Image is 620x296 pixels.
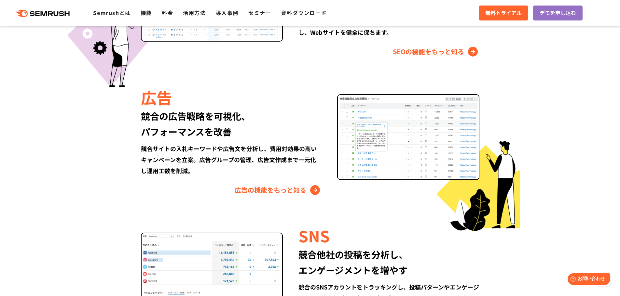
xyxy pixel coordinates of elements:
div: SNS [298,225,479,247]
a: 活用方法 [183,9,206,17]
a: 資料ダウンロード [281,9,327,17]
a: 無料トライアル [479,6,528,20]
div: 広告 [141,86,322,108]
a: SEOの機能をもっと知る [393,46,479,57]
a: 機能 [141,9,152,17]
a: 導入事例 [216,9,239,17]
div: 競合の広告戦略を可視化、 パフォーマンスを改善 [141,108,322,139]
a: 広告の機能をもっと知る [235,185,322,195]
a: 料金 [162,9,173,17]
div: 競合他社の投稿を分析し、 エンゲージメントを増やす [298,247,479,278]
iframe: Help widget launcher [562,271,613,289]
a: デモを申し込む [533,6,583,20]
a: Semrushとは [93,9,131,17]
a: セミナー [248,9,271,17]
span: 無料トライアル [485,9,522,17]
span: デモを申し込む [540,9,576,17]
div: 競合サイトの入札キーワードや広告文を分析し、費用対効果の高いキャンペーンを立案。広告グループの管理、広告文作成まで一元化し運用工数を削減。 [141,143,322,176]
